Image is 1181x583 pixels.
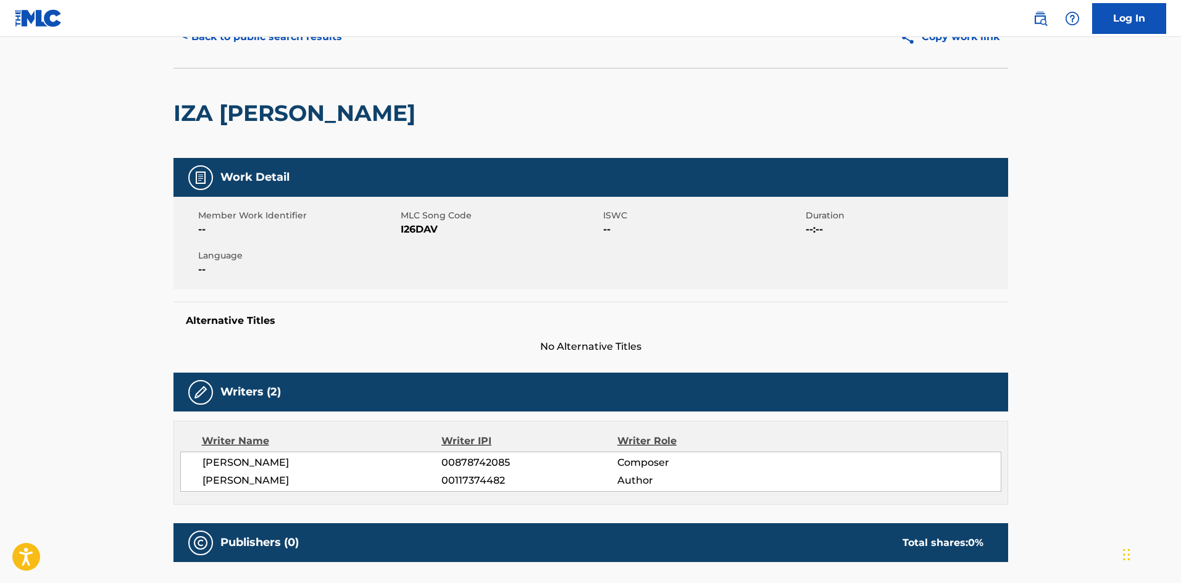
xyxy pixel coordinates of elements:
[193,170,208,185] img: Work Detail
[1060,6,1085,31] div: Help
[1065,11,1080,26] img: help
[617,434,777,449] div: Writer Role
[1092,3,1166,34] a: Log In
[900,30,922,45] img: Copy work link
[603,209,803,222] span: ISWC
[806,222,1005,237] span: --:--
[617,455,777,470] span: Composer
[617,473,777,488] span: Author
[806,209,1005,222] span: Duration
[173,99,422,127] h2: IZA [PERSON_NAME]
[15,9,62,27] img: MLC Logo
[401,209,600,222] span: MLC Song Code
[193,535,208,550] img: Publishers
[968,537,983,548] span: 0 %
[891,22,1008,52] button: Copy work link
[173,22,351,52] button: < Back to public search results
[202,434,442,449] div: Writer Name
[903,535,983,550] div: Total shares:
[198,209,398,222] span: Member Work Identifier
[1119,524,1181,583] iframe: Chat Widget
[220,170,290,184] h5: Work Detail
[220,385,281,399] h5: Writers (2)
[186,315,996,327] h5: Alternative Titles
[198,249,398,262] span: Language
[603,222,803,237] span: --
[441,455,617,470] span: 00878742085
[1028,6,1053,31] a: Public Search
[441,473,617,488] span: 00117374482
[202,455,442,470] span: [PERSON_NAME]
[193,385,208,400] img: Writers
[1123,536,1130,573] div: Drag
[1033,11,1048,26] img: search
[173,339,1008,354] span: No Alternative Titles
[198,222,398,237] span: --
[441,434,617,449] div: Writer IPI
[220,535,299,550] h5: Publishers (0)
[202,473,442,488] span: [PERSON_NAME]
[401,222,600,237] span: I26DAV
[198,262,398,277] span: --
